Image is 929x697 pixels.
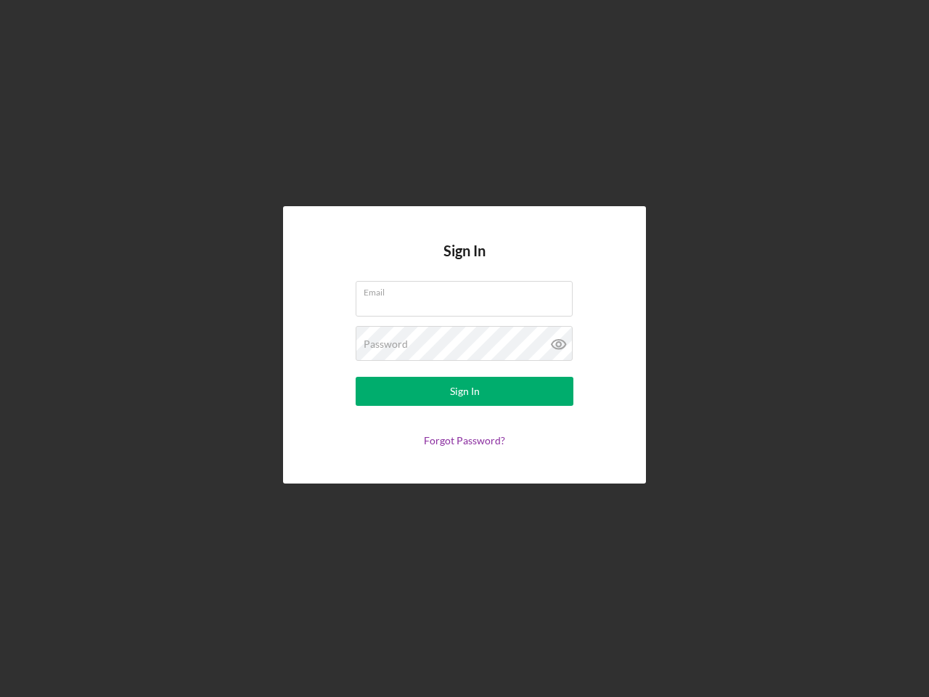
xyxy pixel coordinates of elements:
label: Email [364,282,573,298]
button: Sign In [356,377,573,406]
label: Password [364,338,408,350]
a: Forgot Password? [424,434,505,447]
h4: Sign In [443,242,486,281]
div: Sign In [450,377,480,406]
